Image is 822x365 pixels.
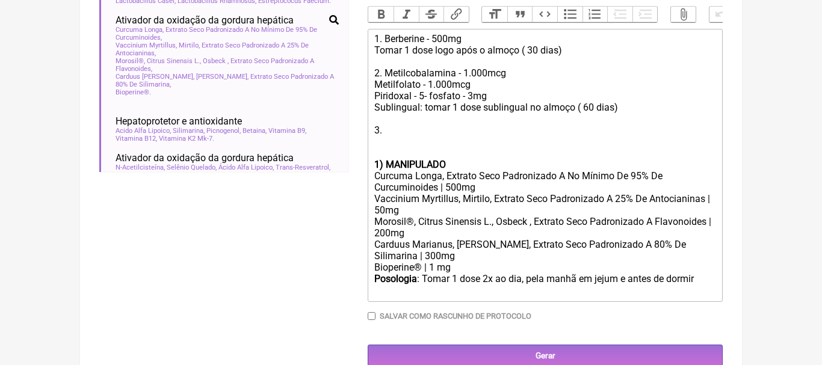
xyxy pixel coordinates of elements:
[374,239,716,262] div: Carduus Marianus, [PERSON_NAME], Extrato Seco Padronizado A 80% De Silimarina | 300mg
[374,262,716,273] div: Bioperine® | 1 mg
[380,311,531,321] label: Salvar como rascunho de Protocolo
[374,159,446,170] strong: 1) MANIPULADO
[482,7,507,22] button: Heading
[218,164,274,171] span: Ácido Alfa Lipoico
[116,164,165,171] span: N-Acetilcisteína
[671,7,696,22] button: Attach Files
[159,135,214,143] span: Vitamina K2 Mk-7
[206,127,241,135] span: Picnogenol
[583,7,608,22] button: Numbers
[116,135,157,143] span: Vitamina B12
[268,127,306,135] span: Vitamina B9
[374,170,716,193] div: Curcuma Longa, Extrato Seco Padronizado A No Mínimo De 95% De Curcuminoides | 500mg
[116,73,339,88] span: Carduus [PERSON_NAME], [PERSON_NAME], Extrato Seco Padronizado A 80% De Silimarina
[557,7,583,22] button: Bullets
[116,14,294,26] span: Ativador da oxidação da gordura hepática
[243,127,267,135] span: Betaina
[116,26,339,41] span: Curcuma Longa, Extrato Seco Padronizado A No Mínimo De 95% De Curcuminoides
[419,7,444,22] button: Strikethrough
[116,152,294,164] span: Ativador da oxidação da gordura hepática
[374,33,716,159] div: 1. Berberine - 500mg Tomar 1 dose logo após o almoço ( 30 dias) 2. Metilcobalamina - 1.000mcg Met...
[632,7,658,22] button: Increase Level
[607,7,632,22] button: Decrease Level
[443,7,469,22] button: Link
[374,216,716,239] div: Morosil®, Citrus Sinensis L., Osbeck , Extrato Seco Padronizado A Flavonoides | 200mg
[116,41,339,57] span: Vaccinium Myrtillus, Mirtilo, Extrato Seco Padronizado A 25% De Antocianinas
[507,7,533,22] button: Quote
[116,127,171,135] span: Acido Alfa Lipoico
[167,164,217,171] span: Selênio Quelado
[374,273,417,284] strong: Posologia
[173,127,205,135] span: Silimarina
[116,57,339,73] span: Morosil®, Citrus Sinensis L., Osbeck , Extrato Seco Padronizado A Flavonoides
[276,164,330,171] span: Trans-Resveratrol
[709,7,735,22] button: Undo
[116,88,151,96] span: Bioperine®
[374,273,716,297] div: : Tomar 1 dose 2x ao dia, pela manhã em jejum e antes de dormir ㅤ
[394,7,419,22] button: Italic
[116,115,242,127] span: Hepatoprotetor e antioxidante
[374,193,716,216] div: Vaccinium Myrtillus, Mirtilo, Extrato Seco Padronizado A 25% De Antocianinas | 50mg
[368,7,394,22] button: Bold
[532,7,557,22] button: Code
[116,171,150,179] span: Quercetina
